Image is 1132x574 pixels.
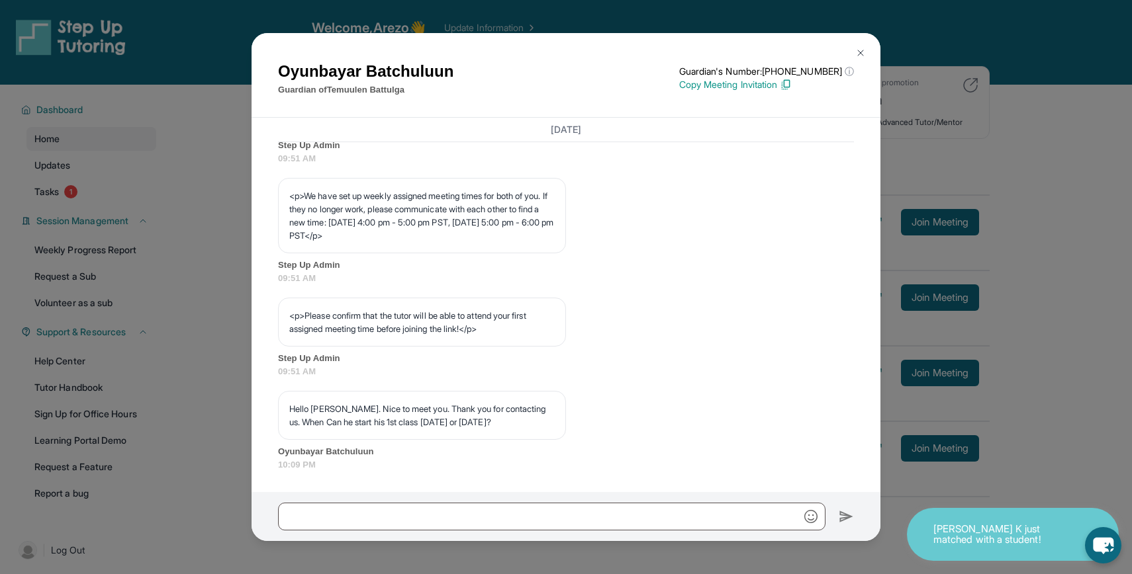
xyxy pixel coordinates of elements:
[289,309,555,335] p: <p>Please confirm that the tutor will be able to attend your first assigned meeting time before j...
[933,524,1066,546] p: [PERSON_NAME] K just matched with a student!
[278,272,854,285] span: 09:51 AM
[278,60,453,83] h1: Oyunbayar Batchuluun
[804,510,818,523] img: Emoji
[855,48,866,58] img: Close Icon
[278,445,854,458] span: Oyunbayar Batchuluun
[289,402,555,429] p: Hello [PERSON_NAME]. Nice to meet you. Thank you for contacting us. When Can he start his 1st cla...
[278,83,453,97] p: Guardian of Temuulen Battulga
[780,79,792,91] img: Copy Icon
[679,78,854,91] p: Copy Meeting Invitation
[839,509,854,524] img: Send icon
[679,65,854,78] p: Guardian's Number: [PHONE_NUMBER]
[278,365,854,378] span: 09:51 AM
[278,139,854,152] span: Step Up Admin
[845,65,854,78] span: ⓘ
[278,152,854,165] span: 09:51 AM
[278,352,854,365] span: Step Up Admin
[289,189,555,242] p: <p>We have set up weekly assigned meeting times for both of you. If they no longer work, please c...
[1085,527,1121,563] button: chat-button
[278,259,854,272] span: Step Up Admin
[278,123,854,136] h3: [DATE]
[278,458,854,471] span: 10:09 PM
